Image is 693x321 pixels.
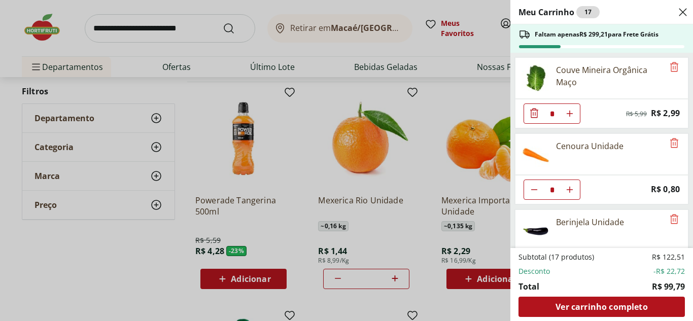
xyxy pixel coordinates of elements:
[653,266,685,276] span: -R$ 22,72
[522,64,550,92] img: Principal
[668,137,680,150] button: Remove
[556,64,664,88] div: Couve Mineira Orgânica Maço
[560,180,580,200] button: Aumentar Quantidade
[652,252,685,262] span: R$ 122,51
[535,30,659,39] span: Faltam apenas R$ 299,21 para Frete Grátis
[518,266,550,276] span: Desconto
[522,140,550,168] img: Cenoura Unidade
[556,216,624,228] div: Berinjela Unidade
[651,106,680,120] span: R$ 2,99
[626,110,647,118] span: R$ 5,99
[652,280,685,293] span: R$ 99,79
[522,216,550,244] img: Berinjela Unidade
[524,180,544,200] button: Diminuir Quantidade
[518,297,685,317] a: Ver carrinho completo
[576,6,600,18] div: 17
[544,104,560,123] input: Quantidade Atual
[518,6,600,18] h2: Meu Carrinho
[560,103,580,124] button: Aumentar Quantidade
[668,61,680,74] button: Remove
[668,213,680,226] button: Remove
[544,180,560,199] input: Quantidade Atual
[556,303,647,311] span: Ver carrinho completo
[556,140,623,152] div: Cenoura Unidade
[651,183,680,196] span: R$ 0,80
[524,103,544,124] button: Diminuir Quantidade
[518,280,539,293] span: Total
[518,252,594,262] span: Subtotal (17 produtos)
